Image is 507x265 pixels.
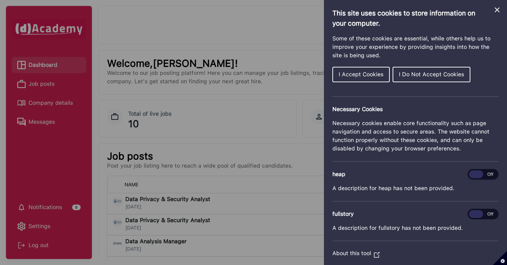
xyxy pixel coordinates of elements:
a: About this tool [332,250,380,257]
button: I Do Not Accept Cookies [393,67,470,82]
h3: fullstory [332,210,499,218]
h1: This site uses cookies to store information on your computer. [332,8,499,29]
button: I Accept Cookies [332,67,390,82]
p: Some of these cookies are essential, while others help us to improve your experience by providing... [332,34,499,60]
button: Close Cookie Control [493,6,501,14]
span: I Accept Cookies [339,71,383,78]
button: Set cookie preferences [493,251,507,265]
h2: Necessary Cookies [332,105,499,114]
p: A description for heap has not been provided. [332,184,499,193]
span: Off [483,210,497,218]
span: I Do Not Accept Cookies [399,71,464,78]
h3: heap [332,170,499,179]
span: On [469,170,483,178]
span: On [469,210,483,218]
span: Off [483,170,497,178]
p: Necessary cookies enable core functionality such as page navigation and access to secure areas. T... [332,119,499,153]
p: A description for fullstory has not been provided. [332,224,499,232]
